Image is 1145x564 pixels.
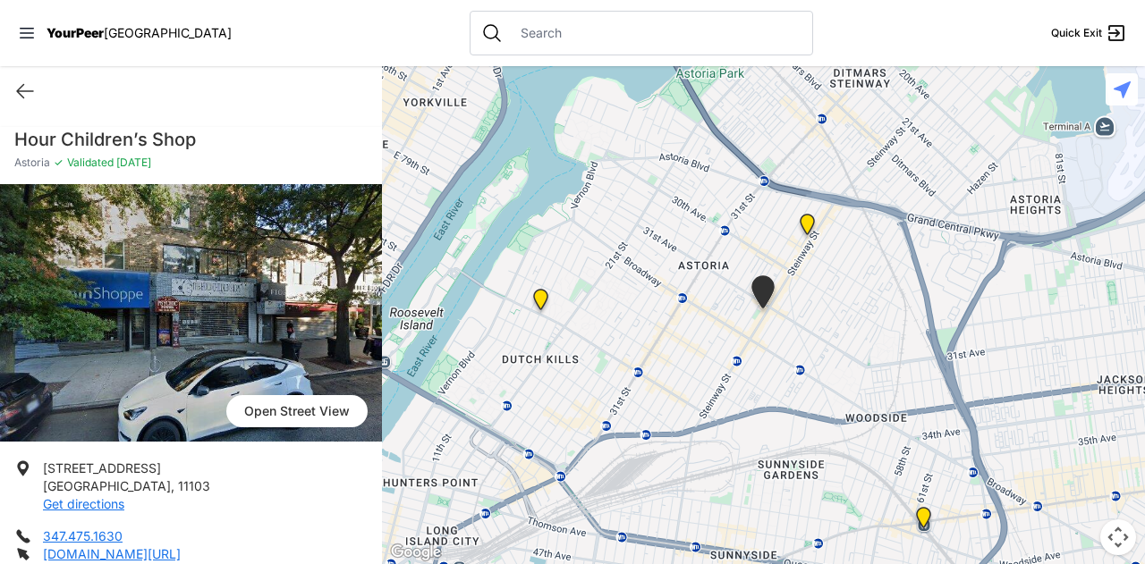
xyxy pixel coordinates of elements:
[905,500,942,543] div: Woodside Youth Drop-in Center
[1051,22,1127,44] a: Quick Exit
[522,282,559,324] div: Fancy Thrift Shop
[67,156,114,169] span: Validated
[43,528,123,543] a: 347.475.1630
[14,127,368,152] h1: Hour Children’s Shop
[114,156,151,169] span: [DATE]
[47,28,232,38] a: YourPeer[GEOGRAPHIC_DATA]
[1100,519,1136,555] button: Map camera controls
[178,478,210,493] span: 11103
[14,156,50,170] span: Astoria
[54,156,64,170] span: ✓
[43,496,124,511] a: Get directions
[43,478,171,493] span: [GEOGRAPHIC_DATA]
[386,541,445,564] a: Open this area in Google Maps (opens a new window)
[104,25,232,40] span: [GEOGRAPHIC_DATA]
[171,478,174,493] span: ,
[1051,26,1102,40] span: Quick Exit
[226,395,368,427] span: Open Street View
[43,460,161,476] span: [STREET_ADDRESS]
[47,25,104,40] span: YourPeer
[510,24,801,42] input: Search
[386,541,445,564] img: Google
[43,546,181,561] a: [DOMAIN_NAME][URL]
